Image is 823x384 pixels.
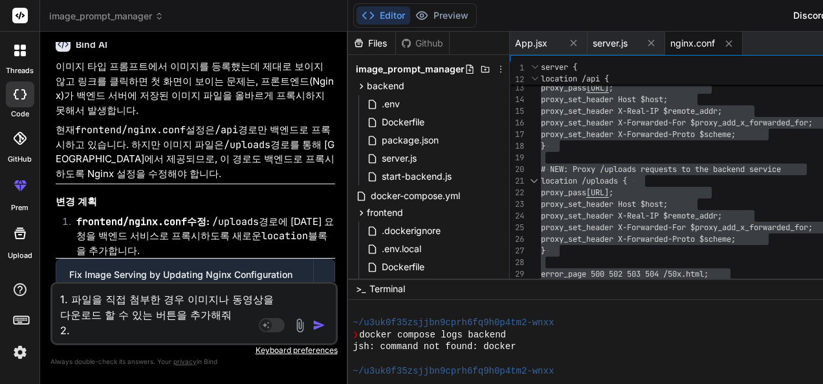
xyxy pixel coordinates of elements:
span: jsh: command not found: docker [353,341,516,353]
label: Upload [8,250,32,261]
span: ❯ [353,329,360,341]
p: Always double-check its answers. Your in Bind [50,356,338,368]
span: forwarded_for; [749,222,813,233]
span: server.js [593,37,628,50]
img: icon [313,319,325,332]
span: Dockerfile [380,259,426,275]
span: proxy_pass [541,187,586,198]
span: } [541,246,545,256]
div: 18 [510,140,524,152]
label: prem [11,202,28,213]
span: [URL] [586,83,609,93]
div: 28 [510,257,524,268]
code: frontend/nginx.conf [75,123,186,136]
div: 23 [510,198,524,210]
div: 21 [510,175,524,187]
span: docker-compose.yml [369,188,461,204]
div: Click to collapse the range. [525,175,542,187]
span: proxy_set_header Host $host; [541,94,668,105]
span: nginx.conf [670,37,715,50]
img: settings [9,341,31,363]
span: privacy [173,357,197,365]
span: server { [541,62,577,72]
strong: 수정: [76,215,210,228]
span: error_page 500 502 503 504 /50x.html; [541,269,708,279]
span: Terminal [369,283,405,295]
code: frontend/nginx.conf [76,215,187,228]
span: image_prompt_manager [49,10,164,23]
div: 29 [510,268,524,280]
code: /api [215,123,238,136]
div: 27 [510,245,524,257]
p: 이미지 타입 프롬프트에서 이미지를 등록했는데 제대로 보이지 않고 링크를 클릭하면 첫 화면이 보이는 문제는, 프론트엔드(Nginx)가 백엔드 서버에 저장된 이미지 파일을 올바르... [56,59,335,118]
div: 14 [510,94,524,105]
code: /uploads [224,138,270,151]
button: Editor [357,6,410,25]
span: forwarded_for; [749,118,813,128]
span: proxy_set_header X-Forwarded-Proto $scheme; [541,234,736,244]
span: proxy_set_header X-Real-IP $remote_addr; [541,211,722,221]
span: .dockerignore [380,223,442,239]
span: docker compose logs backend [359,329,506,341]
label: GitHub [8,154,32,165]
div: Github [396,37,449,50]
div: 17 [510,129,524,140]
span: # NEW: Proxy /uploads requests to the backend se [541,164,758,175]
h3: 변경 계획 [56,195,335,209]
span: start-backend.js [380,169,453,184]
span: ~/u3uk0f35zsjjbn9cprh6fq9h0p4tm2-wnxx [353,317,554,329]
p: Keyboard preferences [50,345,338,356]
span: backend [367,80,404,92]
label: code [11,109,29,120]
div: 16 [510,117,524,129]
span: Dockerfile [380,114,426,130]
span: ; [609,187,613,198]
span: ~/u3uk0f35zsjjbn9cprh6fq9h0p4tm2-wnxx [353,365,554,378]
div: 19 [510,152,524,164]
div: 22 [510,187,524,198]
label: threads [6,65,34,76]
textarea: 1. 파일을 직접 첨부한 경우 이미지나 동영상을 다운로드 할 수 있는 버튼을 추가해줘 2. [52,284,289,338]
div: 24 [510,210,524,222]
span: proxy_set_header X-Real-IP $remote_addr; [541,106,722,116]
button: Fix Image Serving by Updating Nginx ConfigurationClick to open Workbench [56,259,313,302]
span: proxy_pass [541,83,586,93]
div: 13 [510,82,524,94]
span: index.html [380,277,427,293]
span: image_prompt_manager [356,63,465,76]
span: proxy_set_header X-Forwarded-Proto $scheme; [541,129,736,140]
div: 25 [510,222,524,233]
span: location /uploads { [541,176,627,186]
div: Files [348,37,395,50]
span: >_ [356,283,366,295]
span: frontend [367,206,403,219]
span: rvice [758,164,781,175]
code: location [261,229,308,242]
span: 12 [510,74,524,85]
span: proxy_set_header Host $host; [541,199,668,209]
button: Preview [410,6,474,25]
span: proxy_set_header X-Forwarded-For $proxy_add_x_ [541,222,749,233]
span: location /api { [541,74,609,84]
span: .env [380,96,401,112]
div: 20 [510,164,524,175]
p: 현재 설정은 경로만 백엔드로 프록시하고 있습니다. 하지만 이미지 파일은 경로를 통해 [GEOGRAPHIC_DATA]에서 제공되므로, 이 경로도 백엔드로 프록시하도록 Nginx... [56,123,335,181]
div: 26 [510,233,524,245]
div: Fix Image Serving by Updating Nginx Configuration [69,268,300,281]
div: 15 [510,105,524,117]
span: [URL] [586,187,609,198]
span: .env.local [380,241,422,257]
span: package.json [380,133,440,148]
span: App.jsx [515,37,547,50]
img: attachment [292,318,307,333]
span: } [541,141,545,151]
span: 1 [510,62,524,74]
code: /uploads [212,215,259,228]
span: server.js [380,151,418,166]
li: 경로에 [DATE] 요청을 백엔드 서비스로 프록시하도록 새로운 블록을 추가합니다. [66,215,335,259]
h6: Bind AI [76,38,107,51]
span: proxy_set_header X-Forwarded-For $proxy_add_x_ [541,118,749,128]
span: ; [609,83,613,93]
